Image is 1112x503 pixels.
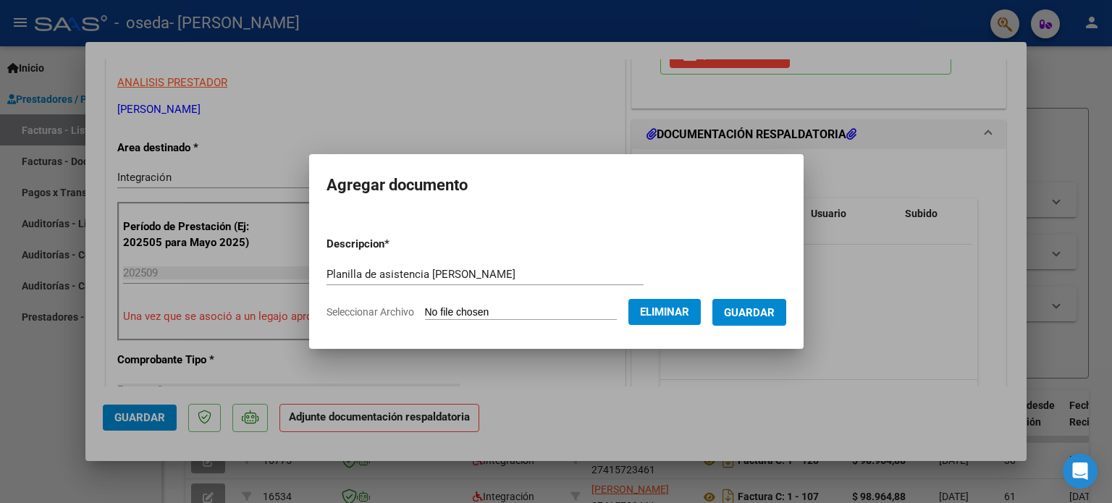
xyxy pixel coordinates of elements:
[327,172,786,199] h2: Agregar documento
[327,236,465,253] p: Descripcion
[724,306,775,319] span: Guardar
[327,306,414,318] span: Seleccionar Archivo
[640,305,689,318] span: Eliminar
[628,299,701,325] button: Eliminar
[1063,454,1098,489] div: Open Intercom Messenger
[712,299,786,326] button: Guardar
